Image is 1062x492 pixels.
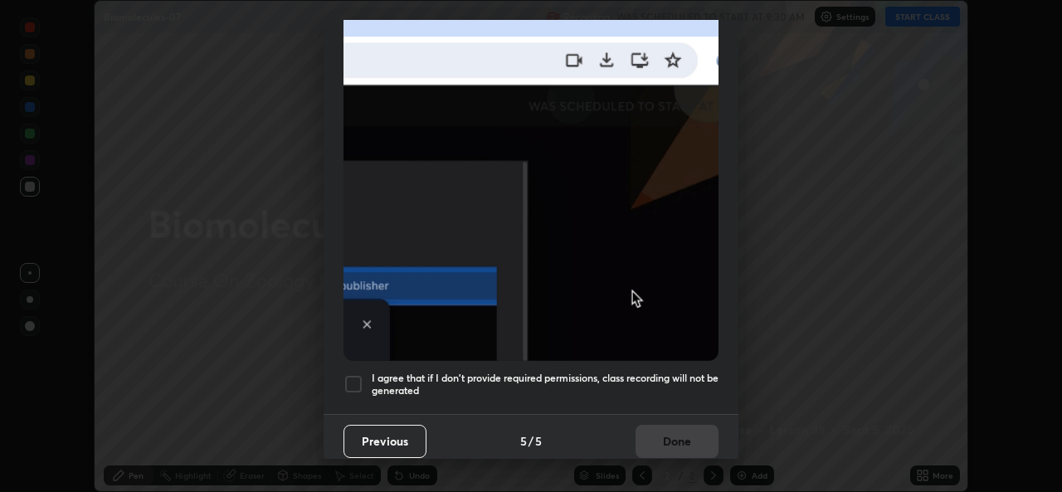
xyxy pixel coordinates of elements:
[343,425,426,458] button: Previous
[372,372,719,397] h5: I agree that if I don't provide required permissions, class recording will not be generated
[535,432,542,450] h4: 5
[520,432,527,450] h4: 5
[529,432,533,450] h4: /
